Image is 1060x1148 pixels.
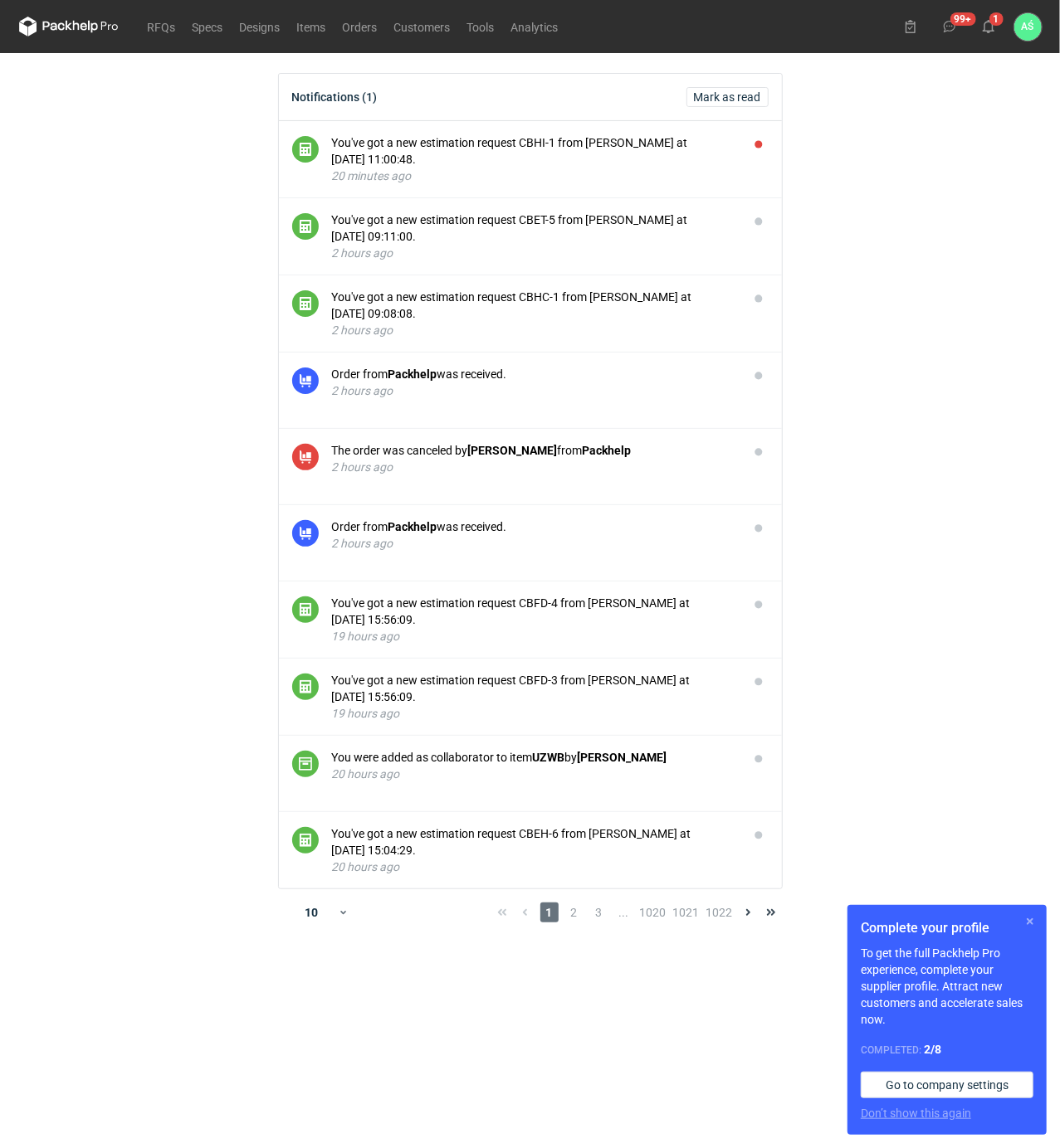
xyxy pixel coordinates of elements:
button: You've got a new estimation request CBEH-6 from [PERSON_NAME] at [DATE] 15:04:29.20 hours ago [332,825,735,875]
div: You've got a new estimation request CBET-5 from [PERSON_NAME] at [DATE] 09:11:00. [332,212,735,245]
svg: Packhelp Pro [19,17,119,36]
span: ... [615,902,633,922]
button: You've got a new estimation request CBFD-4 from [PERSON_NAME] at [DATE] 15:56:09.19 hours ago [332,595,735,645]
strong: 2 / 8 [924,1043,941,1056]
span: 1022 [706,902,733,922]
div: The order was canceled by from [332,442,735,459]
div: 19 hours ago [332,628,735,645]
strong: Packhelp [583,444,632,457]
button: Mark as read [686,87,769,107]
div: Order from was received. [332,366,735,382]
div: 10 [285,901,339,924]
div: 2 hours ago [332,382,735,399]
div: 19 hours ago [332,705,735,722]
div: You've got a new estimation request CBHI-1 from [PERSON_NAME] at [DATE] 11:00:48. [332,134,735,168]
span: 1021 [673,902,700,922]
a: RFQs [139,17,184,36]
button: You've got a new estimation request CBET-5 from [PERSON_NAME] at [DATE] 09:11:00.2 hours ago [332,212,735,261]
span: 1 [540,902,559,922]
button: Order fromPackhelpwas received.2 hours ago [332,518,735,552]
div: You've got a new estimation request CBFD-3 from [PERSON_NAME] at [DATE] 15:56:09. [332,672,735,705]
button: You've got a new estimation request CBHI-1 from [PERSON_NAME] at [DATE] 11:00:48.20 minutes ago [332,134,735,184]
a: Orders [335,17,386,36]
div: 2 hours ago [332,459,735,475]
button: Don’t show this again [861,1105,971,1121]
div: 2 hours ago [332,245,735,261]
div: You were added as collaborator to item by [332,749,735,766]
a: Items [289,17,335,36]
h1: Complete your profile [861,918,1033,938]
p: To get the full Packhelp Pro experience, complete your supplier profile. Attract new customers an... [861,945,1033,1028]
span: Mark as read [694,91,761,103]
div: You've got a new estimation request CBFD-4 from [PERSON_NAME] at [DATE] 15:56:09. [332,595,735,628]
div: You've got a new estimation request CBEH-6 from [PERSON_NAME] at [DATE] 15:04:29. [332,825,735,859]
a: Designs [232,17,289,36]
strong: [PERSON_NAME] [578,751,667,764]
button: Order fromPackhelpwas received.2 hours ago [332,366,735,399]
a: Tools [459,17,503,36]
a: Specs [184,17,232,36]
span: 2 [565,902,584,922]
a: Analytics [503,17,567,36]
div: 2 hours ago [332,535,735,552]
button: Skip for now [1020,912,1040,932]
span: 3 [590,902,608,922]
div: 2 hours ago [332,322,735,338]
button: 99+ [936,13,963,40]
div: Order from was received. [332,518,735,535]
div: 20 hours ago [332,766,735,782]
div: Notifications (1) [292,90,378,104]
button: You were added as collaborator to itemUZWBby[PERSON_NAME]20 hours ago [332,749,735,782]
div: You've got a new estimation request CBHC-1 from [PERSON_NAME] at [DATE] 09:08:08. [332,289,735,322]
button: AŚ [1014,13,1042,41]
button: The order was canceled by[PERSON_NAME]fromPackhelp2 hours ago [332,442,735,475]
span: 1020 [640,902,667,922]
strong: Packhelp [388,367,437,381]
a: Customers [386,17,459,36]
strong: Packhelp [388,520,437,533]
a: Go to company settings [861,1072,1033,1098]
div: 20 hours ago [332,859,735,875]
button: You've got a new estimation request CBFD-3 from [PERSON_NAME] at [DATE] 15:56:09.19 hours ago [332,672,735,722]
button: You've got a new estimation request CBHC-1 from [PERSON_NAME] at [DATE] 09:08:08.2 hours ago [332,289,735,338]
div: Completed: [861,1041,1033,1058]
div: Adrian Świerżewski [1014,13,1042,41]
strong: [PERSON_NAME] [468,444,558,457]
strong: UZWB [533,751,565,764]
div: 20 minutes ago [332,168,735,184]
button: 1 [975,13,1002,40]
